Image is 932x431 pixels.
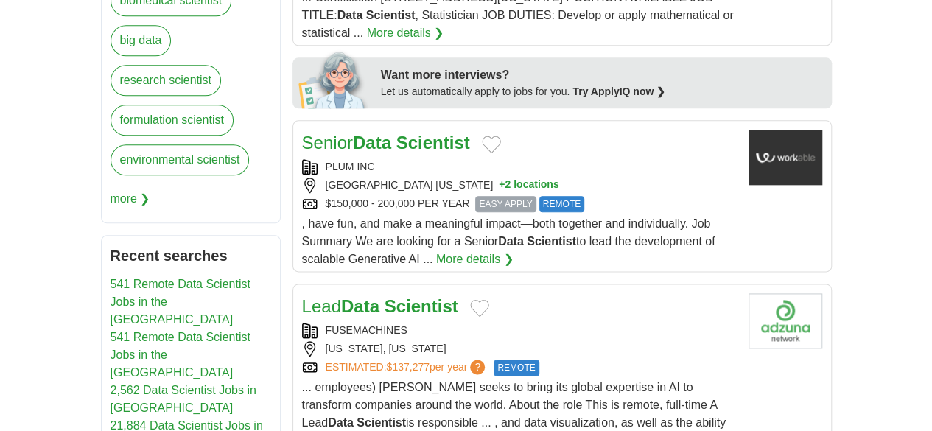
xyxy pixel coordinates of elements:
[366,9,416,21] strong: Scientist
[111,105,234,136] a: formulation scientist
[111,144,250,175] a: environmental scientist
[298,49,370,108] img: apply-iq-scientist.png
[475,196,536,212] span: EASY APPLY
[381,84,823,99] div: Let us automatically apply to jobs for you.
[498,235,524,248] strong: Data
[482,136,501,153] button: Add to favorite jobs
[499,178,505,193] span: +
[396,133,470,153] strong: Scientist
[302,296,458,316] a: LeadData Scientist
[111,331,250,379] a: 541 Remote Data Scientist Jobs in the [GEOGRAPHIC_DATA]
[111,25,172,56] a: big data
[326,360,488,376] a: ESTIMATED:$137,277per year?
[749,130,822,185] img: Company logo
[436,250,514,268] a: More details ❯
[337,9,363,21] strong: Data
[386,361,429,373] span: $137,277
[381,66,823,84] div: Want more interviews?
[302,196,737,212] div: $150,000 - 200,000 PER YEAR
[111,65,222,96] a: research scientist
[111,245,271,267] h2: Recent searches
[302,341,737,357] div: [US_STATE], [US_STATE]
[499,178,558,193] button: +2 locations
[470,299,489,317] button: Add to favorite jobs
[328,416,354,429] strong: Data
[111,278,250,326] a: 541 Remote Data Scientist Jobs in the [GEOGRAPHIC_DATA]
[341,296,379,316] strong: Data
[367,24,444,42] a: More details ❯
[302,159,737,175] div: PLUM INC
[302,323,737,338] div: FUSEMACHINES
[357,416,406,429] strong: Scientist
[749,293,822,348] img: Company logo
[494,360,539,376] span: REMOTE
[111,184,150,214] span: more ❯
[385,296,458,316] strong: Scientist
[470,360,485,374] span: ?
[527,235,576,248] strong: Scientist
[302,178,737,193] div: [GEOGRAPHIC_DATA] [US_STATE]
[572,85,665,97] a: Try ApplyIQ now ❯
[302,133,470,153] a: SeniorData Scientist
[539,196,584,212] span: REMOTE
[302,217,715,265] span: , have fun, and make a meaningful impact—both together and individually. Job Summary We are looki...
[353,133,391,153] strong: Data
[111,384,256,414] a: 2,562 Data Scientist Jobs in [GEOGRAPHIC_DATA]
